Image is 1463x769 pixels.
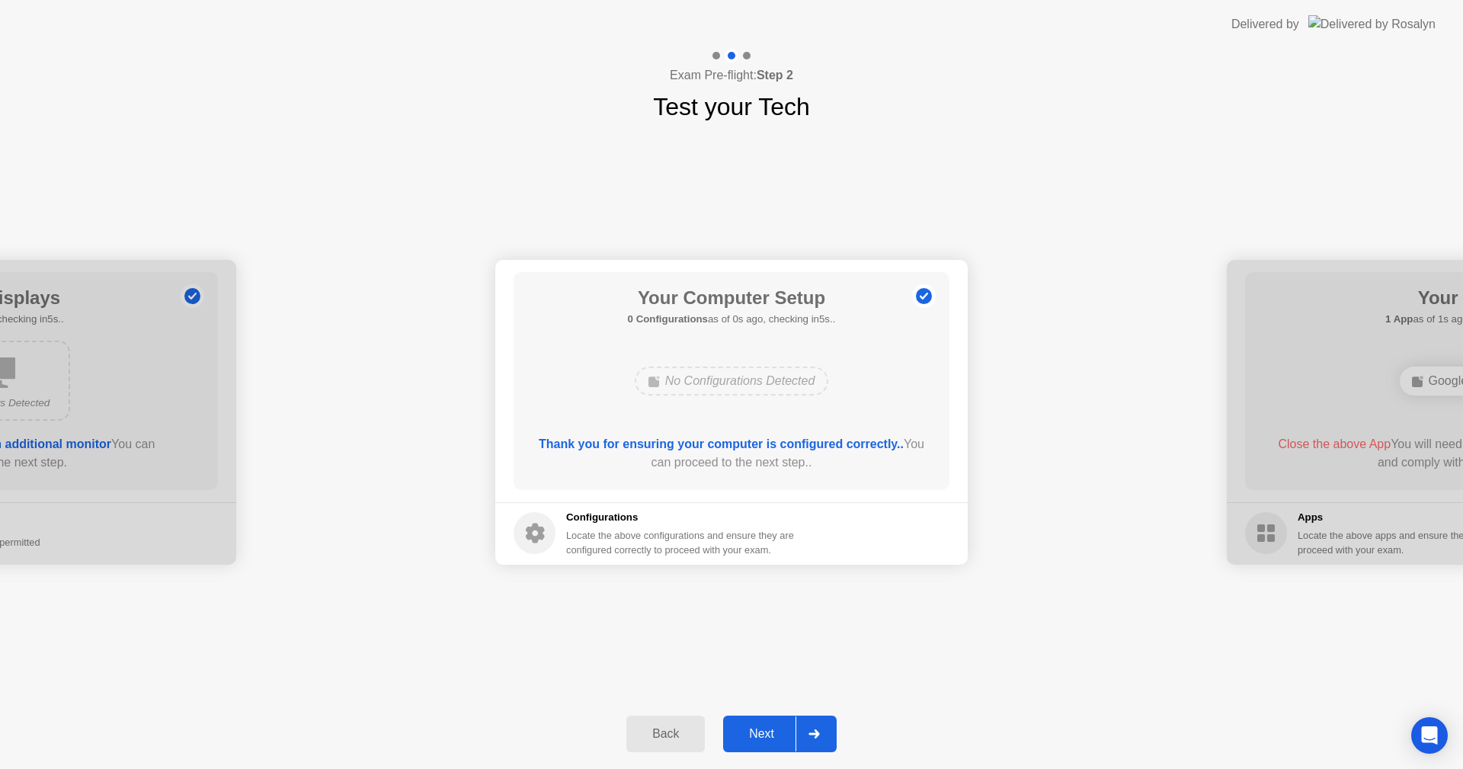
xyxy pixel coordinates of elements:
div: Next [728,727,796,741]
div: You can proceed to the next step.. [536,435,928,472]
div: Back [631,727,700,741]
div: No Configurations Detected [635,367,829,396]
h1: Your Computer Setup [628,284,836,312]
div: Open Intercom Messenger [1411,717,1448,754]
button: Next [723,716,837,752]
div: Locate the above configurations and ensure they are configured correctly to proceed with your exam. [566,528,797,557]
b: Thank you for ensuring your computer is configured correctly.. [539,437,904,450]
h5: Configurations [566,510,797,525]
div: Delivered by [1231,15,1299,34]
h4: Exam Pre-flight: [670,66,793,85]
img: Delivered by Rosalyn [1308,15,1436,33]
h1: Test your Tech [653,88,810,125]
button: Back [626,716,705,752]
b: 0 Configurations [628,313,708,325]
h5: as of 0s ago, checking in5s.. [628,312,836,327]
b: Step 2 [757,69,793,82]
